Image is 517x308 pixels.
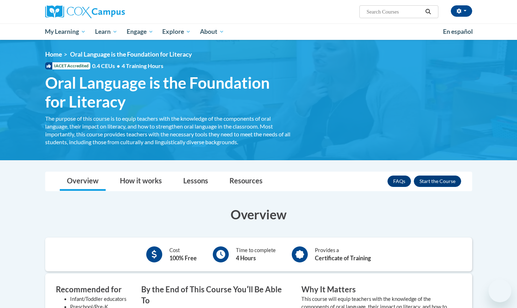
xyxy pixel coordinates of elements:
[113,172,169,191] a: How it works
[45,5,180,18] a: Cox Campus
[117,62,120,69] span: •
[222,172,270,191] a: Resources
[438,24,478,39] a: En español
[443,28,473,35] span: En español
[366,7,423,16] input: Search Courses
[423,7,433,16] button: Search
[95,27,117,36] span: Learn
[162,27,191,36] span: Explore
[70,295,131,303] li: Infant/Toddler educators
[176,172,215,191] a: Lessons
[387,176,411,187] a: FAQs
[301,284,451,295] h3: Why It Matters
[60,172,106,191] a: Overview
[70,51,192,58] span: Oral Language is the Foundation for Literacy
[45,115,291,146] div: The purpose of this course is to equip teachers with the knowledge of the components of oral lang...
[122,62,163,69] span: 4 Training Hours
[236,246,276,262] div: Time to complete
[451,5,472,17] button: Account Settings
[90,24,122,40] a: Learn
[158,24,195,40] a: Explore
[56,284,131,295] h3: Recommended for
[200,27,224,36] span: About
[489,280,511,302] iframe: Button to launch messaging window
[315,246,371,262] div: Provides a
[169,255,197,261] b: 100% Free
[45,27,86,36] span: My Learning
[414,176,461,187] button: Enroll
[45,205,472,223] h3: Overview
[315,255,371,261] b: Certificate of Training
[45,62,90,69] span: IACET Accredited
[45,51,62,58] a: Home
[45,5,125,18] img: Cox Campus
[169,246,197,262] div: Cost
[45,73,291,111] span: Oral Language is the Foundation for Literacy
[35,24,483,40] div: Main menu
[92,62,163,70] span: 0.4 CEUs
[41,24,91,40] a: My Learning
[236,255,256,261] b: 4 Hours
[195,24,229,40] a: About
[122,24,158,40] a: Engage
[127,27,153,36] span: Engage
[141,284,291,306] h3: By the End of This Course Youʹll Be Able To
